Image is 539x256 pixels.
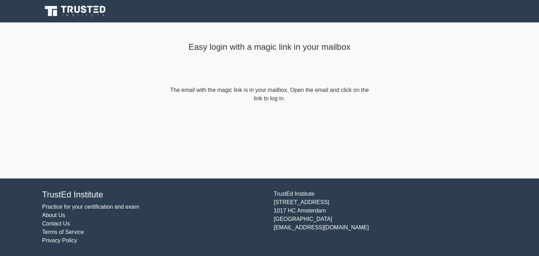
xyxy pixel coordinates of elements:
[42,212,65,218] a: About Us
[42,221,70,227] a: Contact Us
[168,42,371,52] h4: Easy login with a magic link in your mailbox
[42,204,139,210] a: Practice for your certification and exam
[42,237,77,243] a: Privacy Policy
[42,190,265,200] h4: TrustEd Institute
[269,190,501,245] div: TrustEd Institute [STREET_ADDRESS] 1017 HC Amsterdam [GEOGRAPHIC_DATA] [EMAIL_ADDRESS][DOMAIN_NAME]
[42,229,84,235] a: Terms of Service
[168,86,371,103] form: The email with the magic link is in your mailbox. Open the email and click on the link to log in.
